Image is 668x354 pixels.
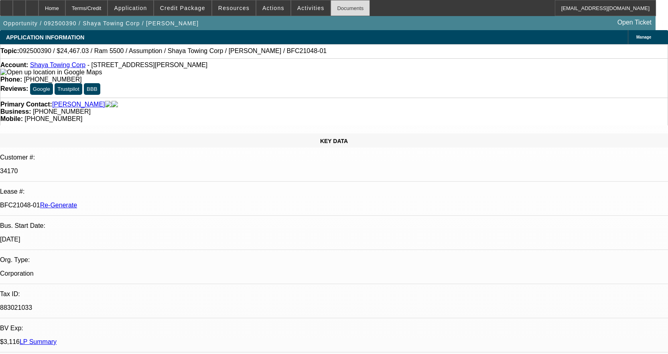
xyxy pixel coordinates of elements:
span: APPLICATION INFORMATION [6,34,84,41]
button: Credit Package [154,0,211,16]
a: [PERSON_NAME] [52,101,105,108]
span: Manage [636,35,651,39]
strong: Reviews: [0,85,28,92]
a: View Google Maps [0,69,102,76]
span: - [STREET_ADDRESS][PERSON_NAME] [87,61,208,68]
span: Resources [218,5,250,11]
img: facebook-icon.png [105,101,112,108]
span: Activities [297,5,325,11]
span: [PHONE_NUMBER] [24,115,82,122]
a: Open Ticket [614,16,655,29]
button: Resources [212,0,256,16]
button: Application [108,0,153,16]
button: Trustpilot [55,83,82,95]
span: Actions [262,5,284,11]
span: KEY DATA [320,138,348,144]
span: [PHONE_NUMBER] [33,108,91,115]
strong: Account: [0,61,28,68]
span: Opportunity / 092500390 / Shaya Towing Corp / [PERSON_NAME] [3,20,199,27]
strong: Topic: [0,47,19,55]
button: Actions [256,0,290,16]
a: LP Summary [20,338,57,345]
strong: Phone: [0,76,22,83]
strong: Business: [0,108,31,115]
button: Google [30,83,53,95]
a: Shaya Towing Corp [30,61,85,68]
strong: Mobile: [0,115,23,122]
img: Open up location in Google Maps [0,69,102,76]
span: Application [114,5,147,11]
img: linkedin-icon.png [112,101,118,108]
button: BBB [84,83,100,95]
span: Credit Package [160,5,205,11]
a: Re-Generate [40,202,77,209]
button: Activities [291,0,331,16]
strong: Primary Contact: [0,101,52,108]
span: 092500390 / $24,467.03 / Ram 5500 / Assumption / Shaya Towing Corp / [PERSON_NAME] / BFC21048-01 [19,47,327,55]
span: [PHONE_NUMBER] [24,76,82,83]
